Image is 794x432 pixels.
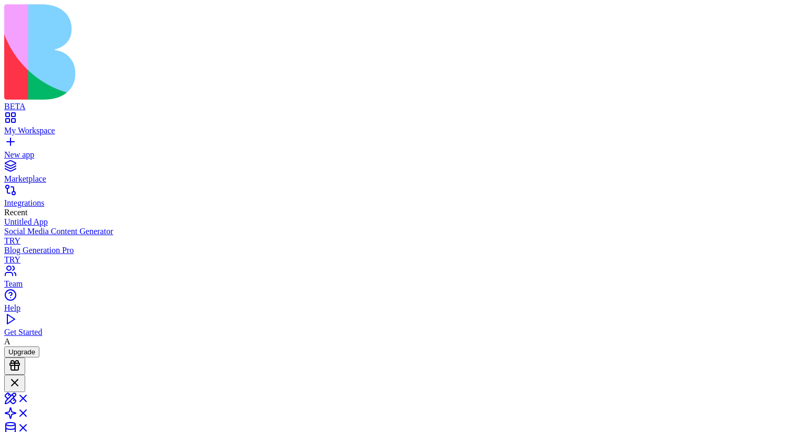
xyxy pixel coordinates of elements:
div: BETA [4,102,790,111]
img: logo [4,4,426,100]
div: Get Started [4,328,790,337]
a: Social Media Content GeneratorTRY [4,227,790,246]
div: New app [4,150,790,160]
div: Integrations [4,198,790,208]
div: My Workspace [4,126,790,135]
a: Help [4,294,790,313]
a: My Workspace [4,117,790,135]
a: Integrations [4,189,790,208]
a: Upgrade [4,347,39,356]
div: Social Media Content Generator [4,227,790,236]
div: Help [4,303,790,313]
div: Team [4,279,790,289]
a: Team [4,270,790,289]
span: Recent [4,208,27,217]
a: BETA [4,92,790,111]
a: Get Started [4,318,790,337]
a: Untitled App [4,217,790,227]
div: Marketplace [4,174,790,184]
div: TRY [4,236,790,246]
a: New app [4,141,790,160]
div: Blog Generation Pro [4,246,790,255]
div: TRY [4,255,790,265]
a: Blog Generation ProTRY [4,246,790,265]
button: Upgrade [4,346,39,357]
span: A [4,337,11,346]
a: Marketplace [4,165,790,184]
